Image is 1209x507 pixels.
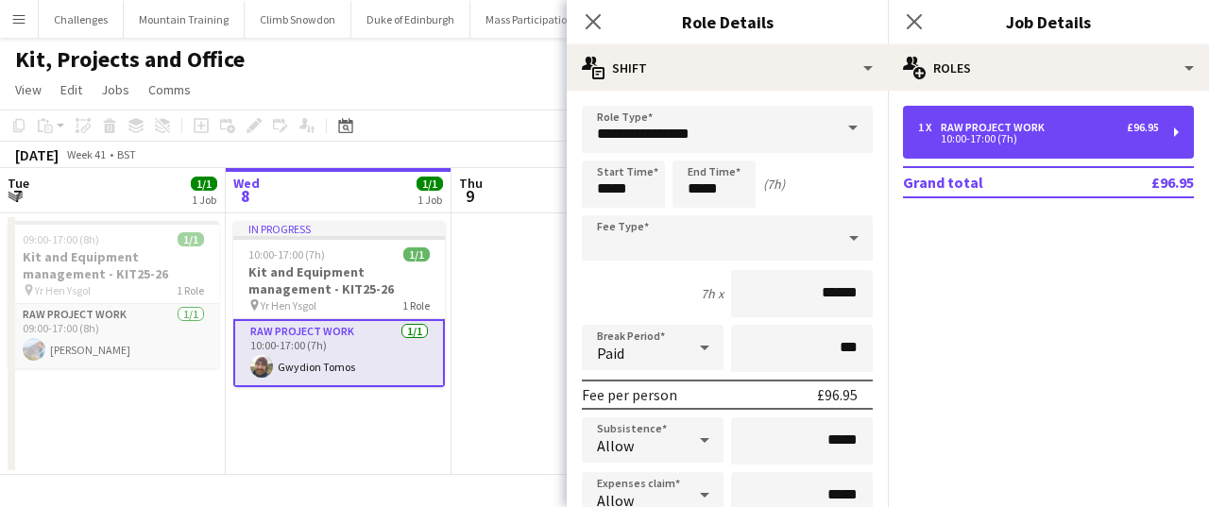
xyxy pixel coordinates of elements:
[191,177,217,191] span: 1/1
[8,77,49,102] a: View
[351,1,470,38] button: Duke of Edinburgh
[23,232,99,246] span: 09:00-17:00 (8h)
[8,248,219,282] h3: Kit and Equipment management - KIT25-26
[124,1,245,38] button: Mountain Training
[233,319,445,387] app-card-role: RAW project work1/110:00-17:00 (7h)Gwydion Tomos
[567,9,888,34] h3: Role Details
[248,247,325,262] span: 10:00-17:00 (7h)
[817,385,858,404] div: £96.95
[567,45,888,91] div: Shift
[763,176,785,193] div: (7h)
[62,147,110,161] span: Week 41
[233,175,260,192] span: Wed
[918,121,941,134] div: 1 x
[417,177,443,191] span: 1/1
[53,77,90,102] a: Edit
[888,9,1209,34] h3: Job Details
[402,298,430,313] span: 1 Role
[5,185,29,207] span: 7
[117,147,136,161] div: BST
[245,1,351,38] button: Climb Snowdon
[8,304,219,368] app-card-role: RAW project work1/109:00-17:00 (8h)[PERSON_NAME]
[597,344,624,363] span: Paid
[94,77,137,102] a: Jobs
[148,81,191,98] span: Comms
[417,193,442,207] div: 1 Job
[35,283,91,297] span: Yr Hen Ysgol
[903,167,1092,197] td: Grand total
[15,145,59,164] div: [DATE]
[1092,167,1194,197] td: £96.95
[230,185,260,207] span: 8
[101,81,129,98] span: Jobs
[8,175,29,192] span: Tue
[233,221,445,387] app-job-card: In progress10:00-17:00 (7h)1/1Kit and Equipment management - KIT25-26 Yr Hen Ysgol1 RoleRAW proje...
[261,298,316,313] span: Yr Hen Ysgol
[701,285,724,302] div: 7h x
[141,77,198,102] a: Comms
[470,1,589,38] button: Mass Participation
[8,221,219,368] app-job-card: 09:00-17:00 (8h)1/1Kit and Equipment management - KIT25-26 Yr Hen Ysgol1 RoleRAW project work1/10...
[15,81,42,98] span: View
[582,385,677,404] div: Fee per person
[1127,121,1159,134] div: £96.95
[941,121,1052,134] div: RAW project work
[918,134,1159,144] div: 10:00-17:00 (7h)
[177,283,204,297] span: 1 Role
[178,232,204,246] span: 1/1
[39,1,124,38] button: Challenges
[233,263,445,297] h3: Kit and Equipment management - KIT25-26
[192,193,216,207] div: 1 Job
[403,247,430,262] span: 1/1
[15,45,245,74] h1: Kit, Projects and Office
[60,81,82,98] span: Edit
[888,45,1209,91] div: Roles
[233,221,445,236] div: In progress
[456,185,483,207] span: 9
[597,436,634,455] span: Allow
[459,175,483,192] span: Thu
